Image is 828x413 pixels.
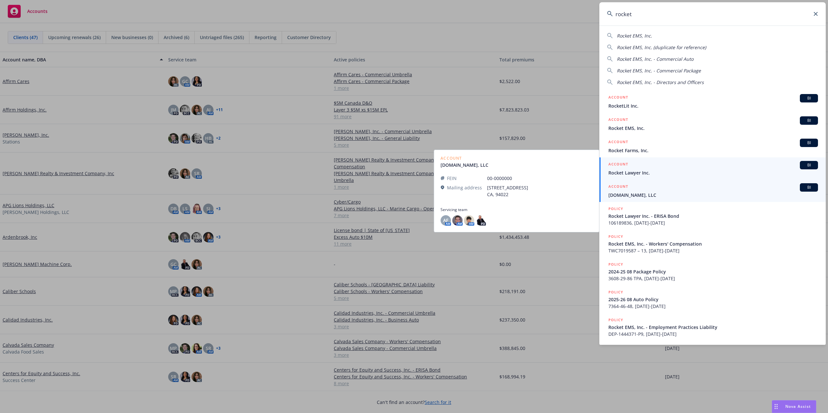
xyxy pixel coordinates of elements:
[608,331,818,337] span: DEP-1444371-P9, [DATE]-[DATE]
[608,183,628,191] h5: ACCOUNT
[599,202,826,230] a: POLICYRocket Lawyer Inc. - ERISA Bond106189836, [DATE]-[DATE]
[599,135,826,157] a: ACCOUNTBIRocket Farms, Inc.
[608,324,818,331] span: Rocket EMS, Inc. - Employment Practices Liability
[599,2,826,26] input: Search...
[599,230,826,258] a: POLICYRocket EMS, Inc. - Workers' CompensationTWC7019587 – 13, [DATE]-[DATE]
[772,400,816,413] button: Nova Assist
[608,240,818,247] span: Rocket EMS, Inc. - Workers' Compensation
[617,44,706,50] span: Rocket EMS, Inc. (duplicate for reference)
[608,296,818,303] span: 2025-26 08 Auto Policy
[608,317,623,323] h5: POLICY
[617,56,693,62] span: Rocket EMS, Inc. - Commercial Auto
[599,258,826,285] a: POLICY2024-25 08 Package Policy3608-29-86 TPA, [DATE]-[DATE]
[608,102,818,109] span: RocketLit Inc.
[599,90,826,113] a: ACCOUNTBIRocketLit Inc.
[608,94,628,102] h5: ACCOUNT
[617,33,652,39] span: Rocket EMS, Inc.
[608,213,818,219] span: Rocket Lawyer Inc. - ERISA Bond
[608,268,818,275] span: 2024-25 08 Package Policy
[802,140,815,146] span: BI
[617,79,704,85] span: Rocket EMS, Inc. - Directors and Officers
[599,113,826,135] a: ACCOUNTBIRocket EMS, Inc.
[617,68,701,74] span: Rocket EMS, Inc. - Commercial Package
[608,233,623,240] h5: POLICY
[802,118,815,123] span: BI
[802,162,815,168] span: BI
[608,139,628,146] h5: ACCOUNT
[608,169,818,176] span: Rocket Lawyer Inc.
[608,247,818,254] span: TWC7019587 – 13, [DATE]-[DATE]
[608,303,818,310] span: 7364-46-48, [DATE]-[DATE]
[785,404,811,409] span: Nova Assist
[802,95,815,101] span: BI
[608,147,818,154] span: Rocket Farms, Inc.
[599,285,826,313] a: POLICY2025-26 08 Auto Policy7364-46-48, [DATE]-[DATE]
[599,313,826,341] a: POLICYRocket EMS, Inc. - Employment Practices LiabilityDEP-1444371-P9, [DATE]-[DATE]
[608,116,628,124] h5: ACCOUNT
[802,185,815,190] span: BI
[772,400,780,413] div: Drag to move
[608,219,818,226] span: 106189836, [DATE]-[DATE]
[608,289,623,295] h5: POLICY
[608,275,818,282] span: 3608-29-86 TPA, [DATE]-[DATE]
[608,161,628,169] h5: ACCOUNT
[599,157,826,180] a: ACCOUNTBIRocket Lawyer Inc.
[608,192,818,198] span: [DOMAIN_NAME], LLC
[599,180,826,202] a: ACCOUNTBI[DOMAIN_NAME], LLC
[608,261,623,268] h5: POLICY
[608,125,818,132] span: Rocket EMS, Inc.
[608,206,623,212] h5: POLICY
